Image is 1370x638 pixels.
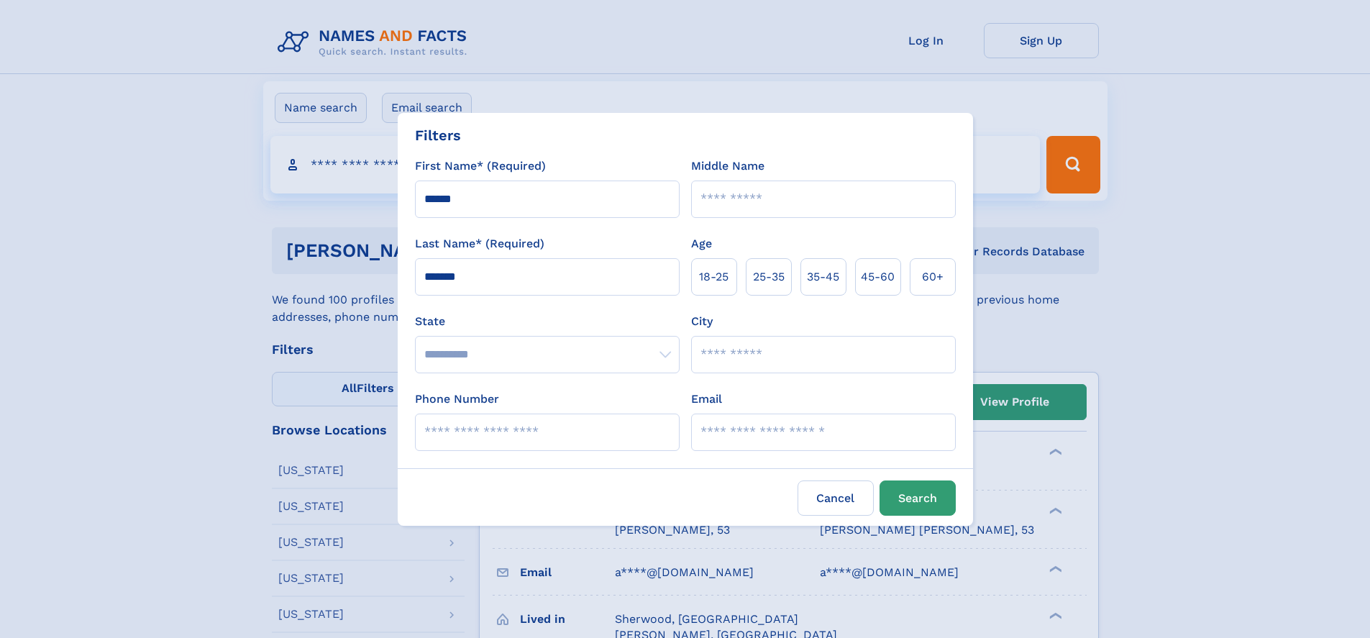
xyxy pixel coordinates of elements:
[691,391,722,408] label: Email
[415,313,680,330] label: State
[922,268,944,286] span: 60+
[415,158,546,175] label: First Name* (Required)
[415,235,544,252] label: Last Name* (Required)
[691,313,713,330] label: City
[807,268,839,286] span: 35‑45
[691,235,712,252] label: Age
[861,268,895,286] span: 45‑60
[753,268,785,286] span: 25‑35
[415,391,499,408] label: Phone Number
[699,268,729,286] span: 18‑25
[691,158,764,175] label: Middle Name
[415,124,461,146] div: Filters
[880,480,956,516] button: Search
[798,480,874,516] label: Cancel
